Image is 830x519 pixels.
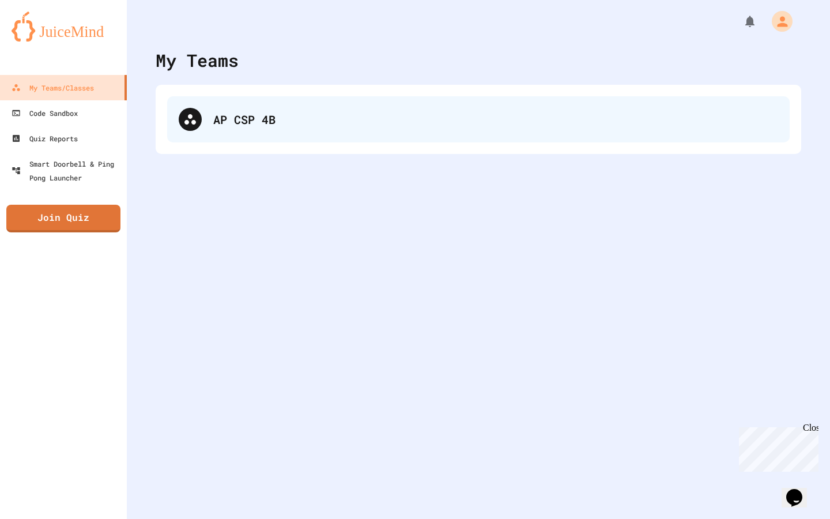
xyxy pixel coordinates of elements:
[213,111,778,128] div: AP CSP 4B
[156,47,239,73] div: My Teams
[12,106,78,120] div: Code Sandbox
[12,12,115,42] img: logo-orange.svg
[12,157,122,185] div: Smart Doorbell & Ping Pong Launcher
[722,12,760,31] div: My Notifications
[760,8,795,35] div: My Account
[5,5,80,73] div: Chat with us now!Close
[12,131,78,145] div: Quiz Reports
[12,81,94,95] div: My Teams/Classes
[167,96,790,142] div: AP CSP 4B
[782,473,818,507] iframe: chat widget
[734,423,818,472] iframe: chat widget
[6,205,120,232] a: Join Quiz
